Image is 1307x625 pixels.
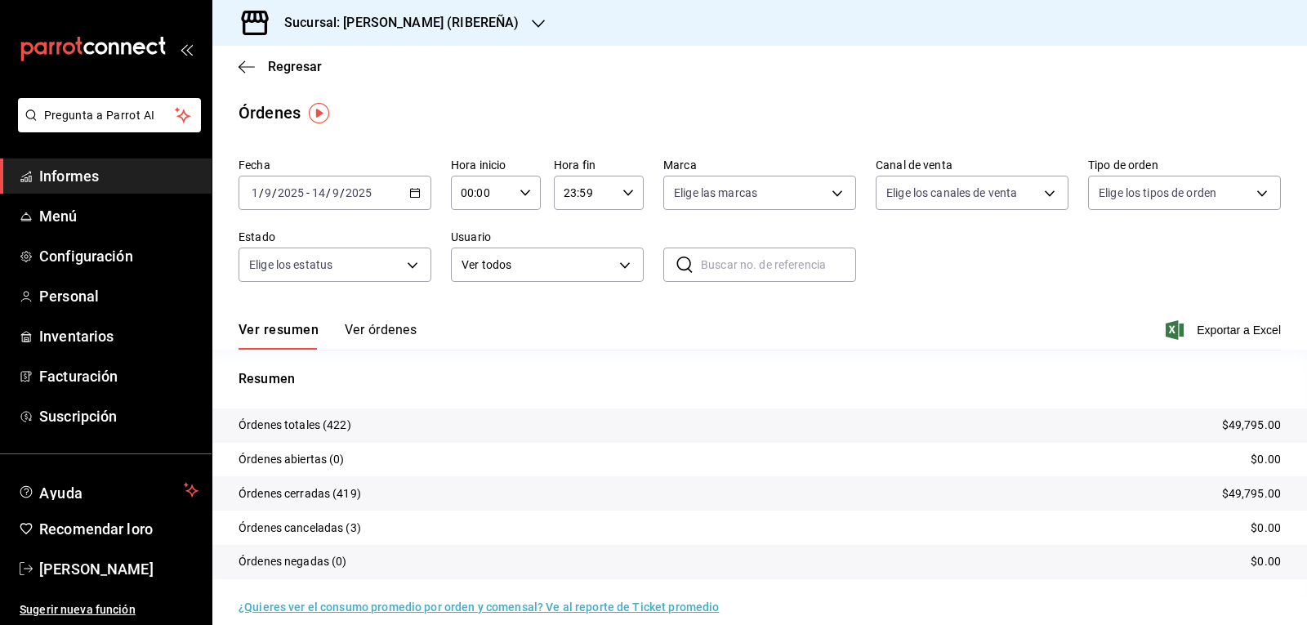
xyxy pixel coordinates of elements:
font: Inventarios [39,328,114,345]
input: -- [332,186,340,199]
input: ---- [345,186,372,199]
button: abrir_cajón_menú [180,42,193,56]
font: Marca [663,158,697,172]
font: Hora inicio [451,158,506,172]
font: $0.00 [1251,521,1281,534]
font: Órdenes canceladas (3) [239,521,361,534]
input: -- [264,186,272,199]
font: / [272,186,277,199]
input: Buscar no. de referencia [701,248,856,281]
font: Elige los tipos de orden [1099,186,1216,199]
font: / [259,186,264,199]
font: Elige los canales de venta [886,186,1017,199]
font: Personal [39,288,99,305]
font: Facturación [39,368,118,385]
font: Informes [39,167,99,185]
button: Regresar [239,59,322,74]
font: ¿Quieres ver el consumo promedio por orden y comensal? Ve al reporte de Ticket promedio [239,600,719,614]
font: Pregunta a Parrot AI [44,109,155,122]
input: -- [311,186,326,199]
font: Sugerir nueva función [20,603,136,616]
font: - [306,186,310,199]
font: Recomendar loro [39,520,153,538]
font: Órdenes cerradas (419) [239,487,361,500]
input: ---- [277,186,305,199]
font: Órdenes totales (422) [239,418,351,431]
a: Pregunta a Parrot AI [11,118,201,136]
font: $0.00 [1251,555,1281,568]
font: Órdenes [239,103,301,123]
font: Ver órdenes [345,322,417,337]
font: $49,795.00 [1222,487,1281,500]
input: -- [251,186,259,199]
font: / [326,186,331,199]
font: Resumen [239,371,295,386]
font: Estado [239,230,275,243]
div: pestañas de navegación [239,321,417,350]
font: $0.00 [1251,453,1281,466]
font: Órdenes abiertas (0) [239,453,345,466]
font: [PERSON_NAME] [39,560,154,578]
button: Pregunta a Parrot AI [18,98,201,132]
font: Sucursal: [PERSON_NAME] (RIBEREÑA) [284,15,519,30]
font: Menú [39,208,78,225]
font: Órdenes negadas (0) [239,555,347,568]
font: Ayuda [39,484,83,502]
font: / [340,186,345,199]
font: Tipo de orden [1088,158,1158,172]
font: Exportar a Excel [1197,324,1281,337]
font: Configuración [39,248,133,265]
font: Usuario [451,230,491,243]
img: Marcador de información sobre herramientas [309,103,329,123]
font: Ver todos [462,258,511,271]
font: $49,795.00 [1222,418,1281,431]
font: Hora fin [554,158,596,172]
font: Fecha [239,158,270,172]
font: Regresar [268,59,322,74]
font: Canal de venta [876,158,952,172]
font: Suscripción [39,408,117,425]
font: Elige las marcas [674,186,757,199]
font: Ver resumen [239,322,319,337]
font: Elige los estatus [249,258,332,271]
button: Exportar a Excel [1169,320,1281,340]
